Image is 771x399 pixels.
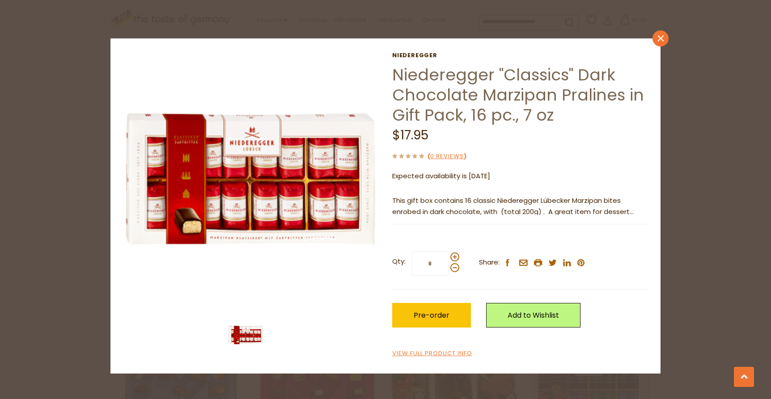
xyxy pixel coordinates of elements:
[124,52,379,307] img: Niederegger "Classics" Dark Chocolate Marzipan Pralines in Gift Pack, 16 pc., 7 oz
[392,195,647,218] p: This gift box contains 16 classic Niederegger Lübecker Marzipan bites enrobed in dark chocolate, ...
[392,349,472,358] a: View Full Product Info
[414,310,449,320] span: Pre-order
[428,152,466,160] span: ( )
[479,257,500,268] span: Share:
[392,126,428,144] span: $17.95
[412,251,449,276] input: Qty:
[430,152,464,161] a: 0 Reviews
[486,303,580,328] a: Add to Wishlist
[392,256,406,267] strong: Qty:
[392,63,644,126] a: Niederegger "Classics" Dark Chocolate Marzipan Pralines in Gift Pack, 16 pc., 7 oz
[392,171,647,182] p: Expected availability is [DATE]
[228,317,264,353] img: Niederegger "Classics" Dark Chocolate Marzipan Pralines in Gift Pack, 16 pc., 7 oz
[392,303,471,328] button: Pre-order
[392,52,647,59] a: Niederegger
